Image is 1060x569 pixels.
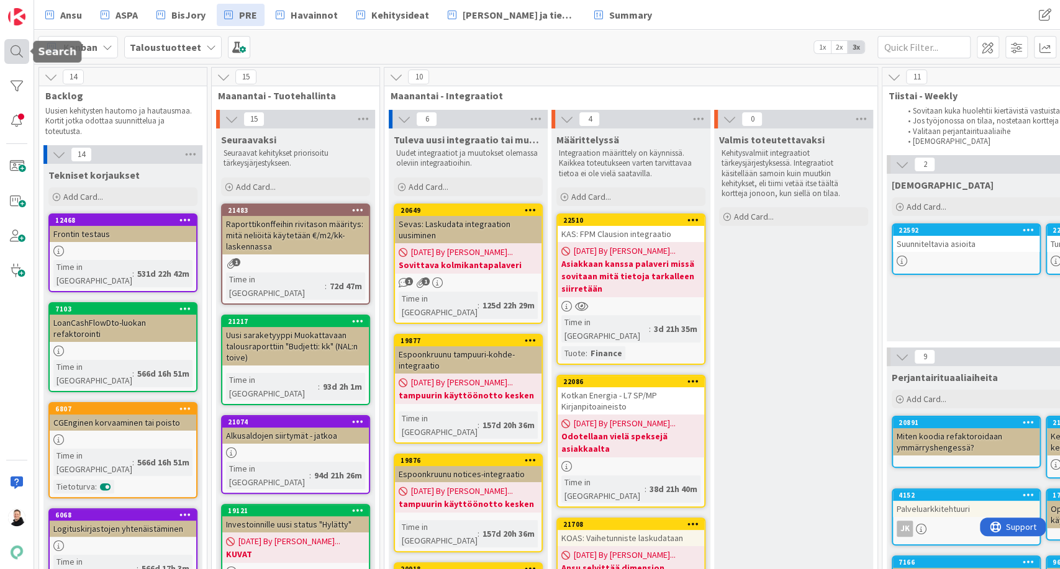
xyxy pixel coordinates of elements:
[50,403,196,431] div: 6807CGEnginen korvaaminen tai poisto
[478,418,479,432] span: :
[574,549,676,562] span: [DATE] By [PERSON_NAME]...
[722,148,866,199] p: Kehitysvalmiit integraatiot tärkeysjärjestyksessä. Integraatiot käsitellään samoin kuin muutkin k...
[60,7,82,22] span: Ansu
[893,490,1040,517] div: 4152Palveluarkkitehtuuri
[228,317,369,326] div: 21217
[479,298,538,312] div: 125d 22h 29m
[394,334,543,444] a: 19877Espoonkruunu tampuuri-kohde-integraatio[DATE] By [PERSON_NAME]...tampuurin käyttöönotto kesk...
[53,360,132,387] div: Time in [GEOGRAPHIC_DATA]
[222,205,369,216] div: 21483
[893,417,1040,428] div: 20891
[311,468,365,482] div: 94d 21h 26m
[395,205,541,216] div: 20649
[558,376,704,414] div: 22086Kotkan Energia - L7 SP/MP Kirjanpitoaineisto
[50,303,196,342] div: 7103LoanCashFlowDto-luokan refaktorointi
[399,292,478,319] div: Time in [GEOGRAPHIC_DATA]
[171,7,206,22] span: BisJory
[399,389,538,401] b: tampuurin käyttöönotto kesken
[48,402,197,498] a: 6807CGEnginen korvaaminen tai poistoTime in [GEOGRAPHIC_DATA]:566d 16h 51mTietoturva:
[222,205,369,254] div: 21483Raporttikonffeihin rivitason määritys: mitä neliöitä käytetään €/m2/kk-laskennassa
[291,7,338,22] span: Havainnot
[371,7,429,22] span: Kehitysideat
[50,509,196,537] div: 6068Logituskirjastojen yhtenäistäminen
[391,89,862,102] span: Maanantai - Integraatiot
[222,416,369,428] div: 21074
[26,2,57,17] span: Support
[224,148,368,169] p: Seuraavat kehitykset priorisoitu tärkeysjärjestykseen.
[558,519,704,546] div: 21708KOAS: Vaihetunniste laskudataan
[440,4,583,26] a: [PERSON_NAME] ja tiedotteet
[561,475,645,503] div: Time in [GEOGRAPHIC_DATA]
[479,527,538,540] div: 157d 20h 36m
[55,511,196,519] div: 6068
[226,462,309,489] div: Time in [GEOGRAPHIC_DATA]
[571,191,611,202] span: Add Card...
[563,216,704,225] div: 22510
[892,223,1041,275] a: 22592Suunniteltavia asioita
[349,4,437,26] a: Kehitysideat
[893,417,1040,455] div: 20891Miten koodia refaktoroidaan ymmärryshengessä?
[831,41,848,53] span: 2x
[395,346,541,374] div: Espoonkruunu tampuuri-kohde-integraatio
[50,521,196,537] div: Logituskirjastojen yhtenäistäminen
[899,418,1040,427] div: 20891
[222,316,369,327] div: 21217
[63,191,103,202] span: Add Card...
[53,260,132,287] div: Time in [GEOGRAPHIC_DATA]
[734,211,774,222] span: Add Card...
[394,454,543,552] a: 19876Espoonkruunu notices-integraatio[DATE] By [PERSON_NAME]...tampuurin käyttöönotto keskenTime ...
[416,112,437,127] span: 6
[899,226,1040,235] div: 22592
[395,455,541,466] div: 19876
[907,393,946,405] span: Add Card...
[327,279,365,293] div: 72d 47m
[558,519,704,530] div: 21708
[134,455,193,469] div: 566d 16h 51m
[399,411,478,439] div: Time in [GEOGRAPHIC_DATA]
[897,521,913,537] div: JK
[239,7,257,22] span: PRE
[226,548,365,560] b: KUVAT
[318,380,320,393] span: :
[132,267,134,280] span: :
[556,133,619,146] span: Määrittelyssä
[130,41,201,53] b: Taloustuotteet
[893,236,1040,252] div: Suunniteltavia asioita
[218,89,364,102] span: Maanantai - Tuotehallinta
[399,520,478,547] div: Time in [GEOGRAPHIC_DATA]
[558,530,704,546] div: KOAS: Vaihetunniste laskudataan
[228,418,369,426] div: 21074
[646,482,700,496] div: 38d 21h 40m
[222,316,369,365] div: 21217Uusi saraketyyppi Muokattavaan talousraporttiin "Budjetti: kk" (NAL:n toive)
[741,112,763,127] span: 0
[893,490,1040,501] div: 4152
[463,7,576,22] span: [PERSON_NAME] ja tiedotteet
[221,415,370,494] a: 21074Alkusaldojen siirtymät - jatkoaTime in [GEOGRAPHIC_DATA]:94d 21h 26m
[814,41,831,53] span: 1x
[50,414,196,431] div: CGEnginen korvaaminen tai poisto
[574,244,676,258] span: [DATE] By [PERSON_NAME]...
[408,69,429,84] span: 10
[586,346,587,360] span: :
[53,480,95,493] div: Tietoturva
[38,4,89,26] a: Ansu
[45,106,192,137] p: Uusien kehitysten hautomo ja hautausmaa. Kortit jotka odottaa suunnittelua ja toteutusta.
[395,335,541,346] div: 19877
[719,133,825,146] span: Valmis toteutettavaksi
[405,277,413,285] span: 1
[877,36,971,58] input: Quick Filter...
[222,216,369,254] div: Raporttikonffeihin rivitason määritys: mitä neliöitä käytetään €/m2/kk-laskennassa
[556,213,705,365] a: 22510KAS: FPM Clausion integraatio[DATE] By [PERSON_NAME]...Asiakkaan kanssa palaveri missä sovit...
[93,4,145,26] a: ASPA
[132,367,134,380] span: :
[609,7,652,22] span: Summary
[149,4,213,26] a: BisJory
[563,520,704,529] div: 21708
[892,179,994,191] span: Muistilista
[478,527,479,540] span: :
[587,346,625,360] div: Finance
[893,501,1040,517] div: Palveluarkkitehtuuri
[132,455,134,469] span: :
[53,449,132,476] div: Time in [GEOGRAPHIC_DATA]
[50,509,196,521] div: 6068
